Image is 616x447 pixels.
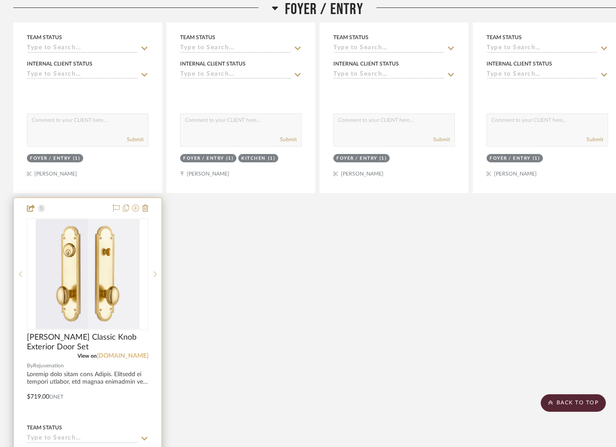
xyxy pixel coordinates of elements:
[280,136,297,143] button: Submit
[333,44,444,53] input: Type to Search…
[487,44,598,53] input: Type to Search…
[333,33,369,41] div: Team Status
[180,33,215,41] div: Team Status
[27,362,33,370] span: By
[73,155,81,162] div: (1)
[27,424,62,432] div: Team Status
[27,60,92,68] div: Internal Client Status
[586,136,603,143] button: Submit
[36,219,140,329] img: Thalia Classic Knob Exterior Door Set
[333,71,444,79] input: Type to Search…
[241,155,266,162] div: Kitchen
[180,71,291,79] input: Type to Search…
[541,394,606,412] scroll-to-top-button: BACK TO TOP
[180,44,291,53] input: Type to Search…
[77,353,97,359] span: View on
[27,219,148,330] div: 0
[97,353,148,359] a: [DOMAIN_NAME]
[27,71,138,79] input: Type to Search…
[380,155,387,162] div: (1)
[433,136,450,143] button: Submit
[333,60,399,68] div: Internal Client Status
[180,60,246,68] div: Internal Client Status
[30,155,71,162] div: Foyer / Entry
[183,155,224,162] div: Foyer / Entry
[27,44,138,53] input: Type to Search…
[487,60,552,68] div: Internal Client Status
[127,136,144,143] button: Submit
[490,155,531,162] div: Foyer / Entry
[27,435,138,443] input: Type to Search…
[226,155,234,162] div: (1)
[487,71,598,79] input: Type to Search…
[487,33,522,41] div: Team Status
[27,333,148,352] span: [PERSON_NAME] Classic Knob Exterior Door Set
[533,155,540,162] div: (1)
[336,155,377,162] div: Foyer / Entry
[268,155,276,162] div: (1)
[33,362,64,370] span: Rejuvenation
[27,33,62,41] div: Team Status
